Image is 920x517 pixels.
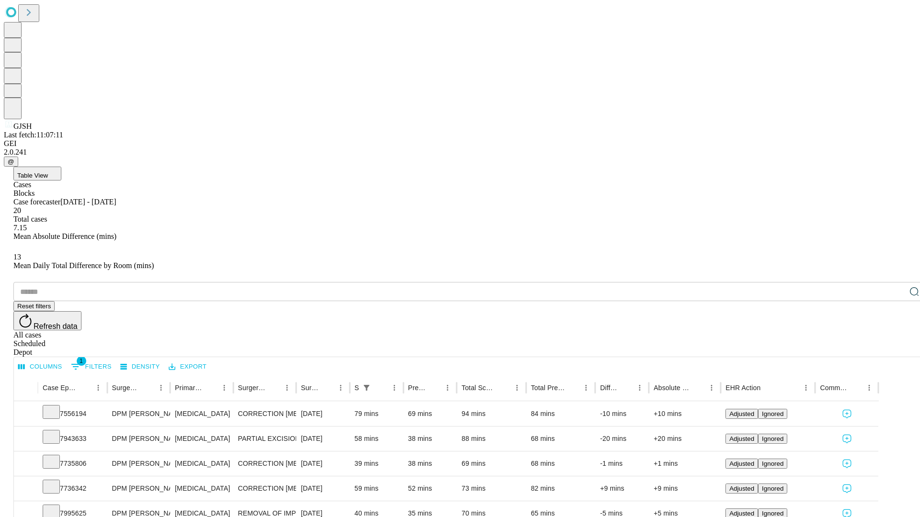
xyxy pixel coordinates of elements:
[204,381,218,394] button: Sort
[600,451,644,476] div: -1 mins
[725,409,758,419] button: Adjusted
[408,451,452,476] div: 38 mins
[758,483,787,494] button: Ignored
[43,402,103,426] div: 7556194
[388,381,401,394] button: Menu
[218,381,231,394] button: Menu
[729,435,754,442] span: Adjusted
[175,384,203,392] div: Primary Service
[175,451,228,476] div: [MEDICAL_DATA]
[762,460,783,467] span: Ignored
[112,427,165,451] div: DPM [PERSON_NAME] [PERSON_NAME]
[531,451,591,476] div: 68 mins
[43,451,103,476] div: 7735806
[654,402,716,426] div: +10 mins
[112,451,165,476] div: DPM [PERSON_NAME] [PERSON_NAME]
[725,434,758,444] button: Adjusted
[600,427,644,451] div: -20 mins
[620,381,633,394] button: Sort
[849,381,862,394] button: Sort
[461,451,521,476] div: 69 mins
[43,476,103,501] div: 7736342
[69,359,114,374] button: Show filters
[762,485,783,492] span: Ignored
[166,360,209,374] button: Export
[238,427,291,451] div: PARTIAL EXCISION PHALANX OF TOE
[762,510,783,517] span: Ignored
[4,131,63,139] span: Last fetch: 11:07:11
[408,427,452,451] div: 38 mins
[17,172,48,179] span: Table View
[267,381,280,394] button: Sort
[862,381,876,394] button: Menu
[355,476,399,501] div: 59 mins
[360,381,373,394] button: Show filters
[92,381,105,394] button: Menu
[654,451,716,476] div: +1 mins
[758,409,787,419] button: Ignored
[16,360,65,374] button: Select columns
[118,360,162,374] button: Density
[654,427,716,451] div: +20 mins
[820,384,848,392] div: Comments
[729,460,754,467] span: Adjusted
[729,410,754,417] span: Adjusted
[758,459,787,469] button: Ignored
[531,427,591,451] div: 68 mins
[4,148,916,157] div: 2.0.241
[321,381,334,394] button: Sort
[34,322,78,330] span: Refresh data
[654,476,716,501] div: +9 mins
[355,402,399,426] div: 79 mins
[334,381,347,394] button: Menu
[4,157,18,167] button: @
[408,476,452,501] div: 52 mins
[461,402,521,426] div: 94 mins
[175,402,228,426] div: [MEDICAL_DATA]
[13,224,27,232] span: 7.15
[301,451,345,476] div: [DATE]
[8,158,14,165] span: @
[374,381,388,394] button: Sort
[19,406,33,423] button: Expand
[408,384,427,392] div: Predicted In Room Duration
[654,384,690,392] div: Absolute Difference
[112,476,165,501] div: DPM [PERSON_NAME] [PERSON_NAME]
[13,122,32,130] span: GJSH
[19,431,33,448] button: Expand
[43,384,77,392] div: Case Epic Id
[19,456,33,472] button: Expand
[175,476,228,501] div: [MEDICAL_DATA]
[705,381,718,394] button: Menu
[301,427,345,451] div: [DATE]
[13,311,81,330] button: Refresh data
[725,483,758,494] button: Adjusted
[441,381,454,394] button: Menu
[13,301,55,311] button: Reset filters
[799,381,813,394] button: Menu
[301,384,320,392] div: Surgery Date
[408,402,452,426] div: 69 mins
[154,381,168,394] button: Menu
[461,427,521,451] div: 88 mins
[301,402,345,426] div: [DATE]
[531,384,565,392] div: Total Predicted Duration
[112,402,165,426] div: DPM [PERSON_NAME] [PERSON_NAME]
[13,261,154,270] span: Mean Daily Total Difference by Room (mins)
[762,435,783,442] span: Ignored
[461,476,521,501] div: 73 mins
[461,384,496,392] div: Total Scheduled Duration
[729,485,754,492] span: Adjusted
[175,427,228,451] div: [MEDICAL_DATA]
[566,381,579,394] button: Sort
[43,427,103,451] div: 7943633
[280,381,294,394] button: Menu
[600,384,619,392] div: Difference
[761,381,775,394] button: Sort
[355,451,399,476] div: 39 mins
[758,434,787,444] button: Ignored
[725,459,758,469] button: Adjusted
[13,167,61,180] button: Table View
[729,510,754,517] span: Adjusted
[13,198,60,206] span: Case forecaster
